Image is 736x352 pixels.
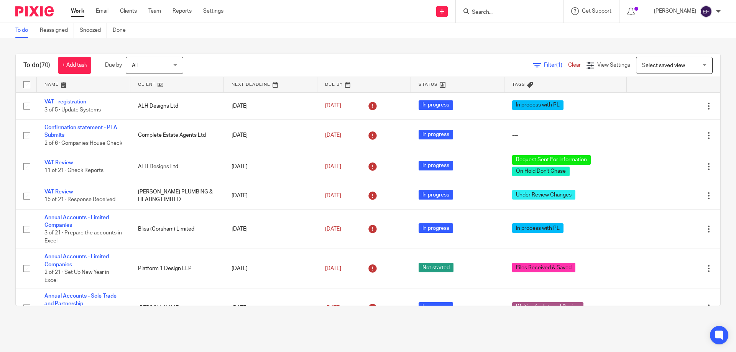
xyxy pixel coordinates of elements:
[597,62,630,68] span: View Settings
[512,263,575,272] span: Files Received & Saved
[120,7,137,15] a: Clients
[44,270,109,283] span: 2 of 21 · Set Up New Year in Excel
[44,230,122,244] span: 3 of 21 · Prepare the accounts in Excel
[113,23,131,38] a: Done
[130,120,224,151] td: Complete Estate Agents Ltd
[325,193,341,198] span: [DATE]
[39,62,50,68] span: (70)
[130,182,224,210] td: [PERSON_NAME] PLUMBING & HEATING LIMITED
[130,92,224,120] td: ALH Designs Ltd
[224,120,317,151] td: [DATE]
[148,7,161,15] a: Team
[419,130,453,139] span: In progress
[44,99,86,105] a: VAT - registration
[224,288,317,328] td: [DATE]
[105,61,122,69] p: Due by
[419,161,453,170] span: In progress
[325,133,341,138] span: [DATE]
[130,249,224,288] td: Platform 1 Design LLP
[224,151,317,182] td: [DATE]
[40,23,74,38] a: Reassigned
[71,7,84,15] a: Work
[325,164,341,169] span: [DATE]
[419,302,453,312] span: In progress
[44,197,115,202] span: 15 of 21 · Response Received
[512,82,525,87] span: Tags
[512,155,591,165] span: Request Sent For Information
[512,100,563,110] span: In process with PL
[512,302,583,312] span: Waiting for Internal Review
[512,223,563,233] span: In process with PL
[471,9,540,16] input: Search
[80,23,107,38] a: Snoozed
[512,190,575,200] span: Under Review Changes
[23,61,50,69] h1: To do
[44,125,117,138] a: Confirmation statement - PLA Submits
[15,6,54,16] img: Pixie
[203,7,223,15] a: Settings
[654,7,696,15] p: [PERSON_NAME]
[419,263,453,272] span: Not started
[132,63,138,68] span: All
[325,266,341,271] span: [DATE]
[325,226,341,232] span: [DATE]
[44,107,101,113] span: 3 of 5 · Update Systems
[544,62,568,68] span: Filter
[130,151,224,182] td: ALH Designs Ltd
[15,23,34,38] a: To do
[556,62,562,68] span: (1)
[700,5,712,18] img: svg%3E
[325,103,341,109] span: [DATE]
[44,189,73,195] a: VAT Review
[44,160,73,165] a: VAT Review
[44,254,109,267] a: Annual Accounts - Limited Companies
[568,62,581,68] a: Clear
[325,305,341,311] span: [DATE]
[224,249,317,288] td: [DATE]
[419,190,453,200] span: In progress
[512,131,619,139] div: ---
[582,8,611,14] span: Get Support
[96,7,108,15] a: Email
[130,288,224,328] td: [PERSON_NAME]
[642,63,685,68] span: Select saved view
[44,168,103,173] span: 11 of 21 · Check Reports
[224,210,317,249] td: [DATE]
[44,215,109,228] a: Annual Accounts - Limited Companies
[130,210,224,249] td: Bliss (Corsham) Limited
[419,223,453,233] span: In progress
[172,7,192,15] a: Reports
[44,141,122,146] span: 2 of 6 · Companies House Check
[419,100,453,110] span: In progress
[224,92,317,120] td: [DATE]
[58,57,91,74] a: + Add task
[224,182,317,210] td: [DATE]
[44,293,117,306] a: Annual Accounts - Sole Trade and Partnership
[512,167,570,176] span: On Hold Don't Chase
